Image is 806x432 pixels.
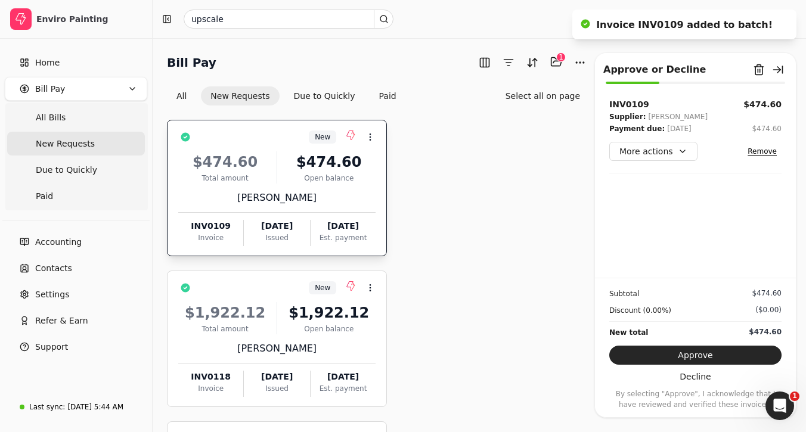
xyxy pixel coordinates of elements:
div: ($0.00) [755,304,782,315]
span: Bill Pay [35,83,65,95]
span: Accounting [35,236,82,248]
button: Bill Pay [5,77,147,101]
button: Batch (1) [547,52,566,72]
button: Support [5,335,147,359]
button: Approve [609,346,782,365]
div: $1,922.12 [178,302,272,324]
button: Decline [609,367,782,386]
h2: Bill Pay [167,53,216,72]
iframe: Intercom live chat [765,391,794,420]
div: [DATE] 5:44 AM [67,402,123,412]
span: All Bills [36,111,66,124]
input: Search [184,10,393,29]
div: 1 [556,52,566,62]
div: Est. payment [311,232,376,243]
button: Refer & Earn [5,309,147,332]
div: Approve or Decline [603,63,706,77]
a: Home [5,51,147,74]
div: INV0109 [609,98,649,111]
a: Accounting [5,230,147,254]
div: Est. payment [311,383,376,394]
div: Total amount [178,324,272,334]
div: Open balance [282,324,376,334]
div: Enviro Painting [36,13,142,25]
div: Invoice [178,232,243,243]
button: Due to Quickly [284,86,365,105]
button: All [167,86,196,105]
span: New [315,282,330,293]
a: All Bills [7,105,145,129]
div: Subtotal [609,288,639,300]
span: Refer & Earn [35,315,88,327]
span: Contacts [35,262,72,275]
div: [PERSON_NAME] [178,191,376,205]
div: [DATE] [244,220,309,232]
div: Issued [244,383,309,394]
div: Last sync: [29,402,65,412]
button: $474.60 [743,98,782,111]
div: $474.60 [752,123,782,134]
div: [PERSON_NAME] [648,111,708,123]
a: Paid [7,184,145,208]
div: $474.60 [282,151,376,173]
div: $474.60 [178,151,272,173]
button: Remove [743,144,782,158]
div: Open balance [282,173,376,184]
div: Invoice INV0109 added to batch! [596,18,773,32]
button: More actions [609,142,697,161]
div: $474.60 [749,327,782,337]
div: Total amount [178,173,272,184]
span: Settings [35,288,69,301]
a: New Requests [7,132,145,156]
div: Discount (0.00%) [609,304,671,316]
div: [DATE] [667,123,692,135]
button: New Requests [201,86,279,105]
div: Issued [244,232,309,243]
div: INV0118 [178,371,243,383]
span: 1 [790,391,799,401]
button: Sort [523,53,542,72]
div: New total [609,327,648,338]
a: Contacts [5,256,147,280]
span: Support [35,341,68,353]
p: By selecting "Approve", I acknowledge that I have reviewed and verified these invoices. [609,389,782,410]
div: $1,922.12 [282,302,376,324]
span: Paid [36,190,53,203]
span: Home [35,57,60,69]
div: [DATE] [311,220,376,232]
button: Select all on page [496,86,590,105]
a: Due to Quickly [7,158,145,182]
a: Settings [5,282,147,306]
div: [PERSON_NAME] [178,341,376,356]
a: Last sync:[DATE] 5:44 AM [5,396,147,418]
button: $474.60 [752,123,782,135]
button: Paid [370,86,406,105]
div: Invoice filter options [167,86,406,105]
div: INV0109 [178,220,243,232]
span: New Requests [36,138,95,150]
span: New [315,132,330,142]
div: [DATE] [311,371,376,383]
button: More [571,53,590,72]
div: Invoice [178,383,243,394]
div: Payment due: [609,123,665,135]
div: Supplier: [609,111,646,123]
div: [DATE] [244,371,309,383]
span: Due to Quickly [36,164,97,176]
div: $474.60 [752,288,782,299]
